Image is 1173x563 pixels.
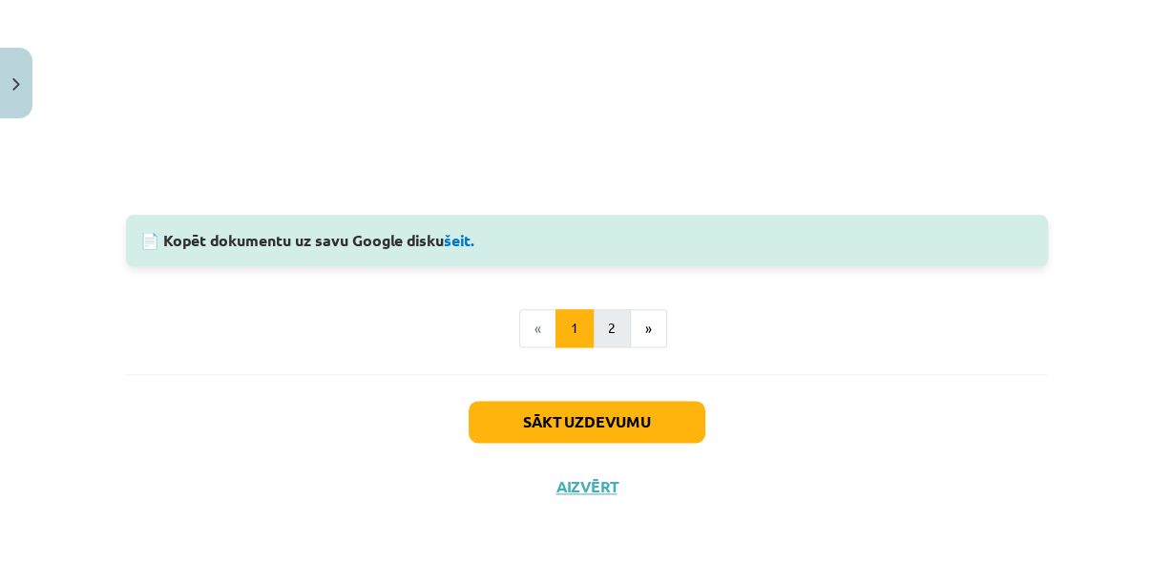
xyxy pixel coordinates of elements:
[551,477,623,496] button: Aizvērt
[444,230,475,250] a: šeit.
[469,401,705,443] button: Sākt uzdevumu
[630,309,667,347] button: »
[12,78,20,91] img: icon-close-lesson-0947bae3869378f0d4975bcd49f059093ad1ed9edebbc8119c70593378902aed.svg
[126,309,1048,347] nav: Page navigation example
[126,215,1048,266] div: 📄 Kopēt dokumentu uz savu Google disku
[593,309,631,347] button: 2
[555,309,594,347] button: 1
